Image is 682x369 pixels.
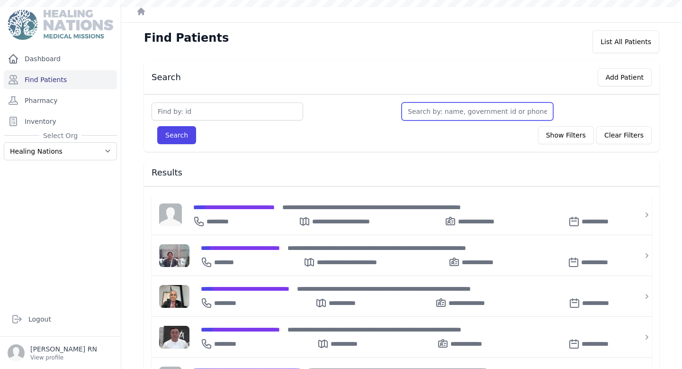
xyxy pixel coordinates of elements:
span: Select Org [39,131,81,140]
p: [PERSON_NAME] RN [30,344,97,354]
a: Inventory [4,112,117,131]
a: Find Patients [4,70,117,89]
img: ZrzjbAcN3TXD2h394lhzgCYp5GXrxnECo3zmNoq+P8DcYupV1B3BKgAAAAldEVYdGRhdGU6Y3JlYXRlADIwMjQtMDItMjNUMT... [159,244,189,267]
img: Medical Missions EMR [8,9,113,40]
button: Show Filters [538,126,594,144]
img: person-242608b1a05df3501eefc295dc1bc67a.jpg [159,203,182,226]
button: Add Patient [598,68,652,86]
img: vDE3AAAAJXRFWHRkYXRlOm1vZGlmeQAyMDI1LTA2LTIzVDIxOjI5OjAwKzAwOjAwzuGJiwAAAABJRU5ErkJggg== [159,285,189,308]
input: Search by: name, government id or phone [402,102,553,120]
button: Search [157,126,196,144]
p: View profile [30,354,97,361]
button: Clear Filters [596,126,652,144]
div: List All Patients [592,30,659,53]
h3: Results [152,167,652,178]
a: Pharmacy [4,91,117,110]
input: Find by: id [152,102,303,120]
a: Logout [8,310,113,329]
h1: Find Patients [144,30,229,46]
h3: Search [152,72,181,83]
a: Dashboard [4,49,117,68]
img: AR+tRFzBBU7dAAAAJXRFWHRkYXRlOmNyZWF0ZQAyMDI0LTAyLTIzVDE2OjU5OjM0KzAwOjAwExVN5QAAACV0RVh0ZGF0ZTptb... [159,326,189,349]
a: [PERSON_NAME] RN View profile [8,344,113,361]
